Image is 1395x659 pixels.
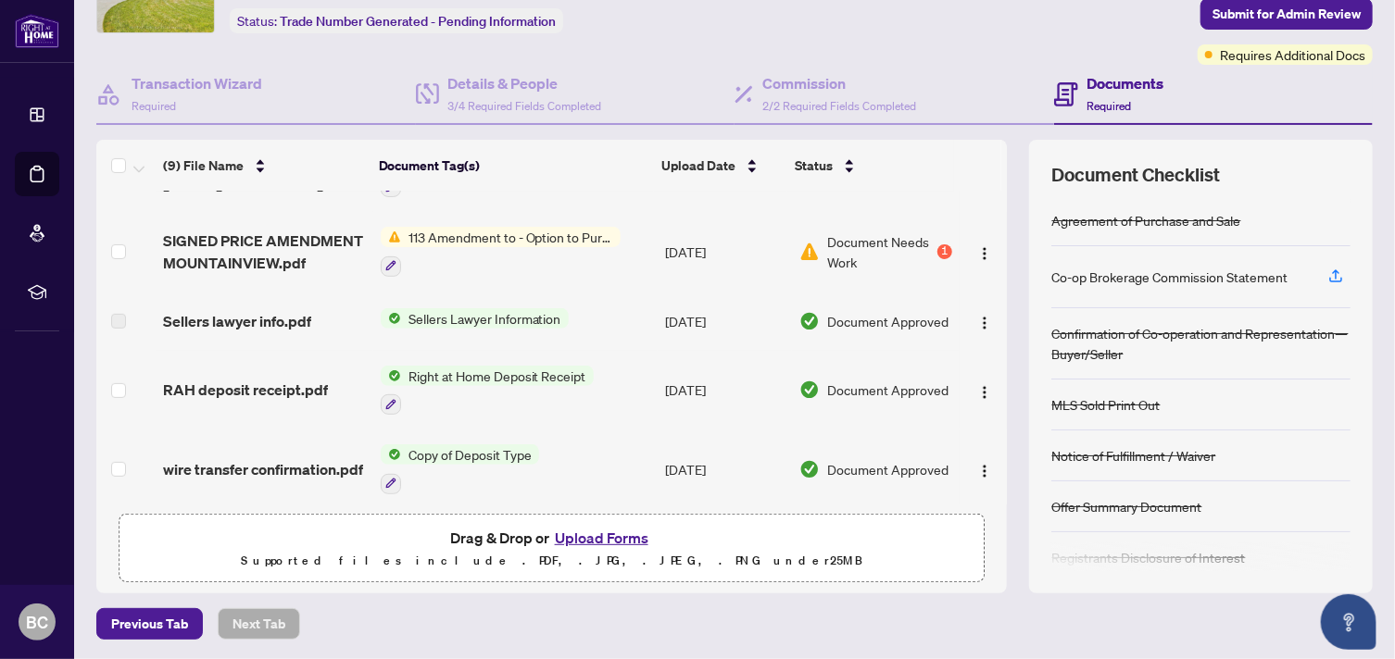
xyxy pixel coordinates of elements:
img: Status Icon [381,227,401,247]
span: Copy of Deposit Type [401,444,539,465]
td: [DATE] [658,429,792,509]
th: Upload Date [654,140,787,192]
button: Status Icon113 Amendment to - Option to Purchase Agreement [381,227,621,277]
div: Agreement of Purchase and Sale [1051,210,1240,230]
span: Drag & Drop or [450,526,654,550]
span: Right at Home Deposit Receipt [401,366,594,386]
button: Status IconCopy of Deposit Type [381,444,539,494]
span: 3/4 Required Fields Completed [448,99,602,113]
th: Status [787,140,954,192]
img: Logo [977,316,992,330]
button: Previous Tab [96,608,203,640]
button: Next Tab [218,608,300,640]
span: wire transfer confirmation.pdf [163,458,363,480]
img: Status Icon [381,444,401,465]
td: [DATE] [658,212,792,292]
span: Status [795,155,833,176]
img: Document Status [799,379,820,400]
span: Upload Date [661,155,735,176]
button: Upload Forms [549,526,654,550]
h4: Documents [1087,72,1164,94]
button: Status IconRight at Home Deposit Receipt [381,366,594,416]
img: Logo [977,385,992,400]
span: SIGNED PRICE AMENDMENT MOUNTAINVIEW.pdf [163,230,366,274]
img: Document Status [799,459,820,479]
span: Sellers lawyer info.pdf [163,310,311,332]
button: Logo [970,237,999,267]
button: Logo [970,306,999,336]
span: Required [1087,99,1132,113]
img: Document Status [799,242,820,262]
button: Open asap [1321,594,1376,650]
div: Confirmation of Co-operation and Representation—Buyer/Seller [1051,323,1351,364]
button: Status IconSellers Lawyer Information [381,308,569,329]
div: 1 [937,244,952,259]
span: Document Needs Work [827,231,934,272]
span: Previous Tab [111,609,188,639]
h4: Details & People [448,72,602,94]
span: Drag & Drop orUpload FormsSupported files include .PDF, .JPG, .JPEG, .PNG under25MB [119,515,984,583]
div: Status: [230,8,563,33]
button: Logo [970,375,999,404]
img: Document Status [799,311,820,331]
img: Status Icon [381,308,401,329]
span: Requires Additional Docs [1220,44,1365,65]
span: Required [132,99,176,113]
span: RAH deposit receipt.pdf [163,379,328,401]
div: Notice of Fulfillment / Waiver [1051,445,1215,466]
img: Status Icon [381,366,401,386]
div: Offer Summary Document [1051,496,1201,516]
p: Supported files include .PDF, .JPG, .JPEG, .PNG under 25 MB [131,550,973,572]
img: Logo [977,246,992,261]
img: Logo [977,464,992,479]
div: Co-op Brokerage Commission Statement [1051,267,1288,287]
h4: Transaction Wizard [132,72,262,94]
span: Document Approved [827,311,949,331]
span: Trade Number Generated - Pending Information [280,13,556,30]
th: (9) File Name [156,140,371,192]
span: (9) File Name [163,155,244,176]
span: BC [26,609,48,635]
span: Document Checklist [1051,162,1220,188]
td: [DATE] [658,351,792,430]
div: MLS Sold Print Out [1051,394,1160,415]
span: 113 Amendment to - Option to Purchase Agreement [401,227,621,247]
h4: Commission [762,72,916,94]
span: Document Approved [827,379,949,400]
span: Sellers Lawyer Information [401,308,569,329]
td: [DATE] [658,292,792,351]
span: 2/2 Required Fields Completed [762,99,916,113]
button: Logo [970,454,999,484]
span: Document Approved [827,459,949,479]
th: Document Tag(s) [371,140,654,192]
img: logo [15,14,59,48]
